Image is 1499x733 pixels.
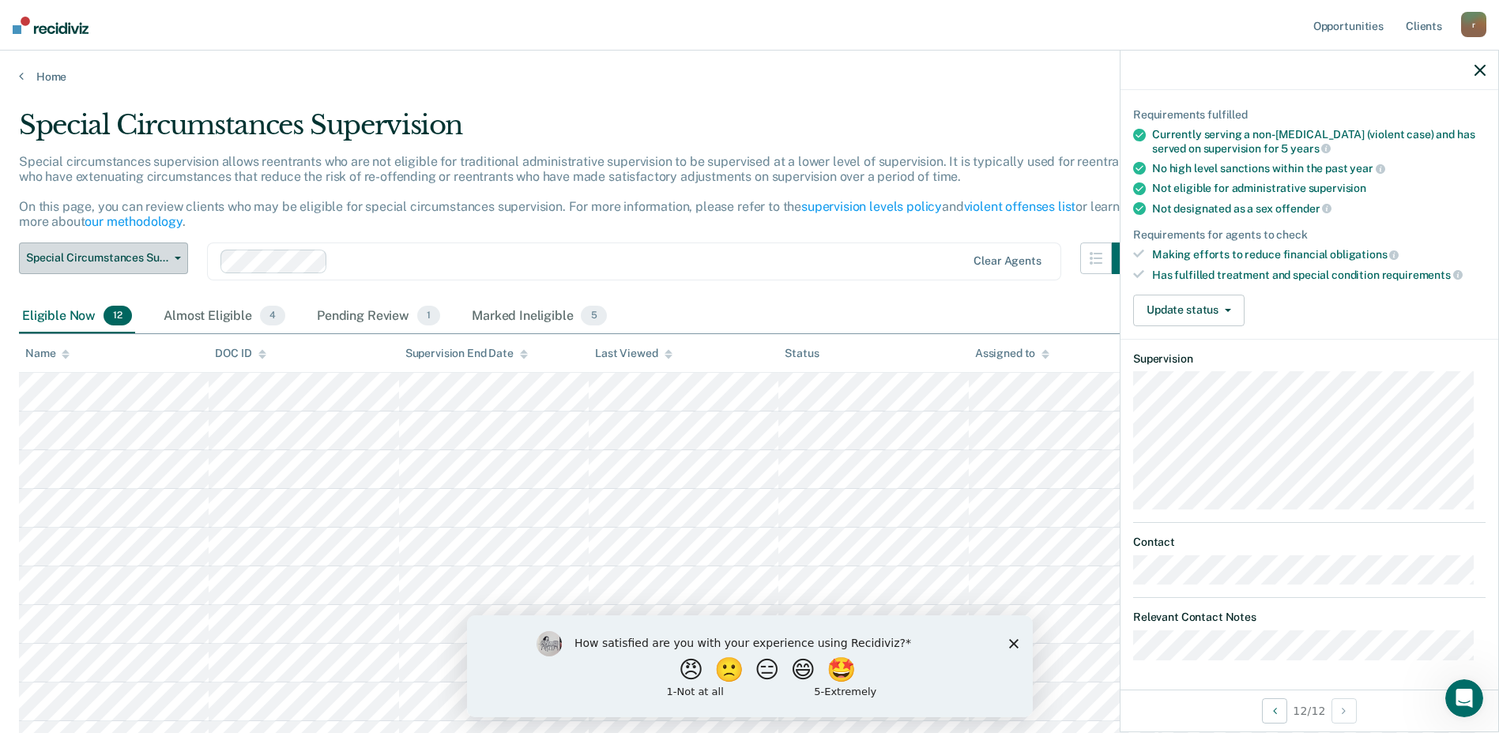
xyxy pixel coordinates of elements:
div: Almost Eligible [160,299,288,334]
div: Making efforts to reduce financial [1152,247,1486,261]
a: our methodology [85,214,183,229]
dt: Relevant Contact Notes [1133,611,1486,624]
span: years [1290,142,1331,155]
div: Status [785,347,819,360]
span: requirements [1382,269,1463,281]
div: Special Circumstances Supervision [19,109,1143,154]
iframe: Survey by Kim from Recidiviz [467,615,1033,717]
span: Special Circumstances Supervision [26,251,168,265]
div: Pending Review [314,299,443,334]
p: Special circumstances supervision allows reentrants who are not eligible for traditional administ... [19,154,1137,230]
div: Not eligible for administrative [1152,182,1486,195]
dt: Supervision [1133,352,1486,366]
div: r [1461,12,1486,37]
div: Name [25,347,70,360]
div: No high level sanctions within the past [1152,161,1486,175]
button: Next Opportunity [1331,698,1357,724]
span: 5 [581,306,606,326]
span: obligations [1330,248,1399,261]
div: Assigned to [975,347,1049,360]
span: 12 [104,306,132,326]
span: offender [1275,202,1332,215]
span: 4 [260,306,285,326]
div: Currently serving a non-[MEDICAL_DATA] (violent case) and has served on supervision for 5 [1152,128,1486,155]
button: Update status [1133,295,1245,326]
img: Recidiviz [13,17,89,34]
div: Requirements for agents to check [1133,228,1486,242]
div: 12 / 12 [1120,690,1498,731]
span: 1 [417,306,440,326]
dt: Contact [1133,536,1486,549]
span: year [1350,162,1384,175]
div: Requirements fulfilled [1133,108,1486,122]
div: Not designated as a sex [1152,201,1486,216]
div: Supervision End Date [405,347,528,360]
div: Last Viewed [595,347,672,360]
div: Has fulfilled treatment and special condition [1152,268,1486,282]
a: supervision levels policy [801,199,942,214]
span: supervision [1309,182,1366,194]
iframe: Intercom live chat [1445,679,1483,717]
a: Home [19,70,1480,84]
div: Eligible Now [19,299,135,334]
a: violent offenses list [964,199,1076,214]
div: DOC ID [215,347,266,360]
div: Marked Ineligible [469,299,610,334]
div: Clear agents [974,254,1041,268]
button: Previous Opportunity [1262,698,1287,724]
